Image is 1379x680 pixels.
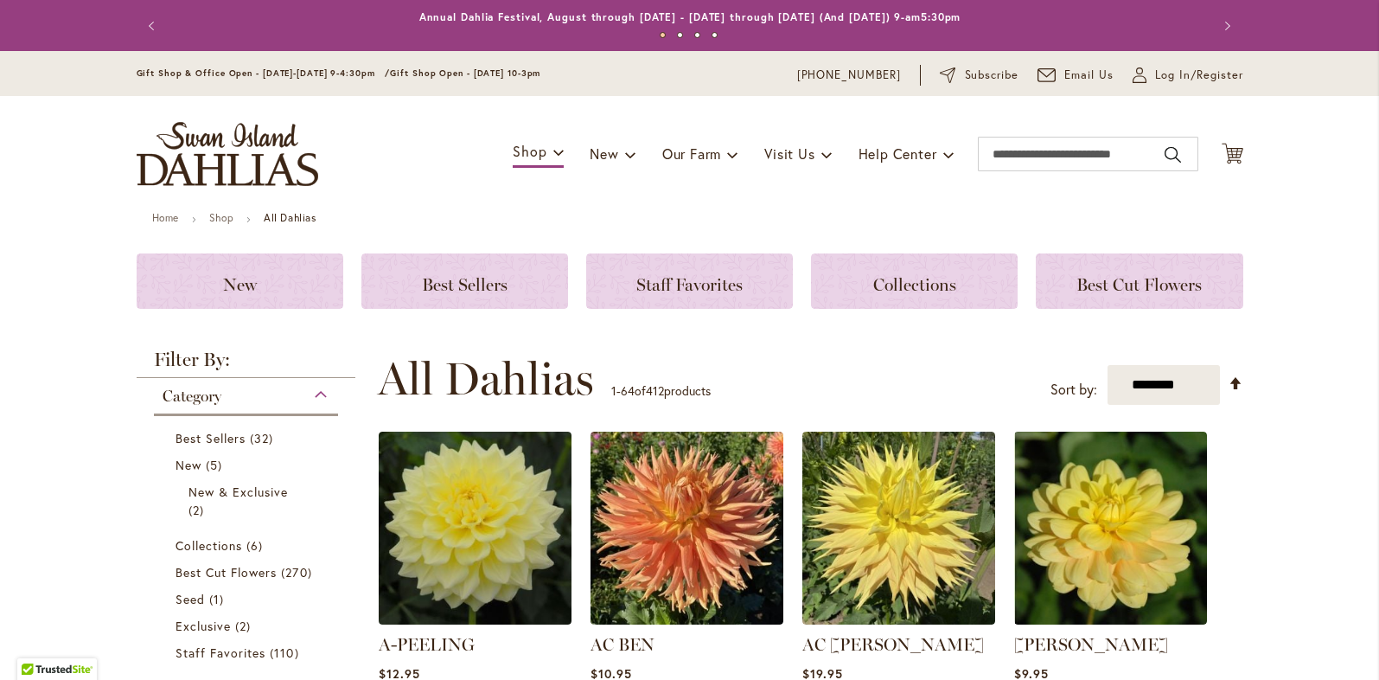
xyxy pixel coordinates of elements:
[137,9,171,43] button: Previous
[390,67,540,79] span: Gift Shop Open - [DATE] 10-3pm
[270,644,303,662] span: 110
[419,10,961,23] a: Annual Dahlia Festival, August through [DATE] - [DATE] through [DATE] (And [DATE]) 9-am5:30pm
[137,253,343,309] a: New
[176,456,322,474] a: New
[1037,67,1114,84] a: Email Us
[764,144,814,163] span: Visit Us
[660,32,666,38] button: 1 of 4
[1014,432,1207,625] img: AHOY MATEY
[802,634,984,655] a: AC [PERSON_NAME]
[590,144,618,163] span: New
[137,67,391,79] span: Gift Shop & Office Open - [DATE]-[DATE] 9-4:30pm /
[586,253,793,309] a: Staff Favorites
[176,563,322,581] a: Best Cut Flowers
[1014,612,1207,628] a: AHOY MATEY
[940,67,1018,84] a: Subscribe
[591,612,783,628] a: AC BEN
[176,457,201,473] span: New
[250,429,278,447] span: 32
[1076,274,1202,295] span: Best Cut Flowers
[235,617,255,635] span: 2
[712,32,718,38] button: 4 of 4
[223,274,257,295] span: New
[176,537,243,554] span: Collections
[1064,67,1114,84] span: Email Us
[513,142,546,160] span: Shop
[176,564,278,581] span: Best Cut Flowers
[1133,67,1243,84] a: Log In/Register
[797,67,902,84] a: [PHONE_NUMBER]
[1050,374,1097,406] label: Sort by:
[1014,634,1168,655] a: [PERSON_NAME]
[209,211,233,224] a: Shop
[176,536,322,555] a: Collections
[662,144,721,163] span: Our Farm
[422,274,508,295] span: Best Sellers
[811,253,1018,309] a: Collections
[176,429,322,447] a: Best Sellers
[379,432,571,625] img: A-Peeling
[646,382,664,399] span: 412
[176,644,322,662] a: Staff Favorites
[176,430,246,446] span: Best Sellers
[176,645,266,661] span: Staff Favorites
[591,634,654,655] a: AC BEN
[965,67,1019,84] span: Subscribe
[209,590,228,608] span: 1
[1155,67,1243,84] span: Log In/Register
[246,536,267,555] span: 6
[636,274,743,295] span: Staff Favorites
[176,618,231,634] span: Exclusive
[137,350,356,378] strong: Filter By:
[591,432,783,625] img: AC BEN
[677,32,683,38] button: 2 of 4
[188,501,208,519] span: 2
[137,122,318,186] a: store logo
[176,617,322,635] a: Exclusive
[361,253,568,309] a: Best Sellers
[176,591,205,607] span: Seed
[611,382,616,399] span: 1
[802,612,995,628] a: AC Jeri
[1036,253,1242,309] a: Best Cut Flowers
[152,211,179,224] a: Home
[378,353,594,405] span: All Dahlias
[859,144,937,163] span: Help Center
[206,456,227,474] span: 5
[188,484,289,500] span: New & Exclusive
[873,274,956,295] span: Collections
[1209,9,1243,43] button: Next
[188,483,309,519] a: New &amp; Exclusive
[379,634,475,655] a: A-PEELING
[621,382,635,399] span: 64
[611,377,711,405] p: - of products
[802,432,995,625] img: AC Jeri
[264,211,316,224] strong: All Dahlias
[379,612,571,628] a: A-Peeling
[694,32,700,38] button: 3 of 4
[176,590,322,608] a: Seed
[281,563,316,581] span: 270
[163,387,221,406] span: Category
